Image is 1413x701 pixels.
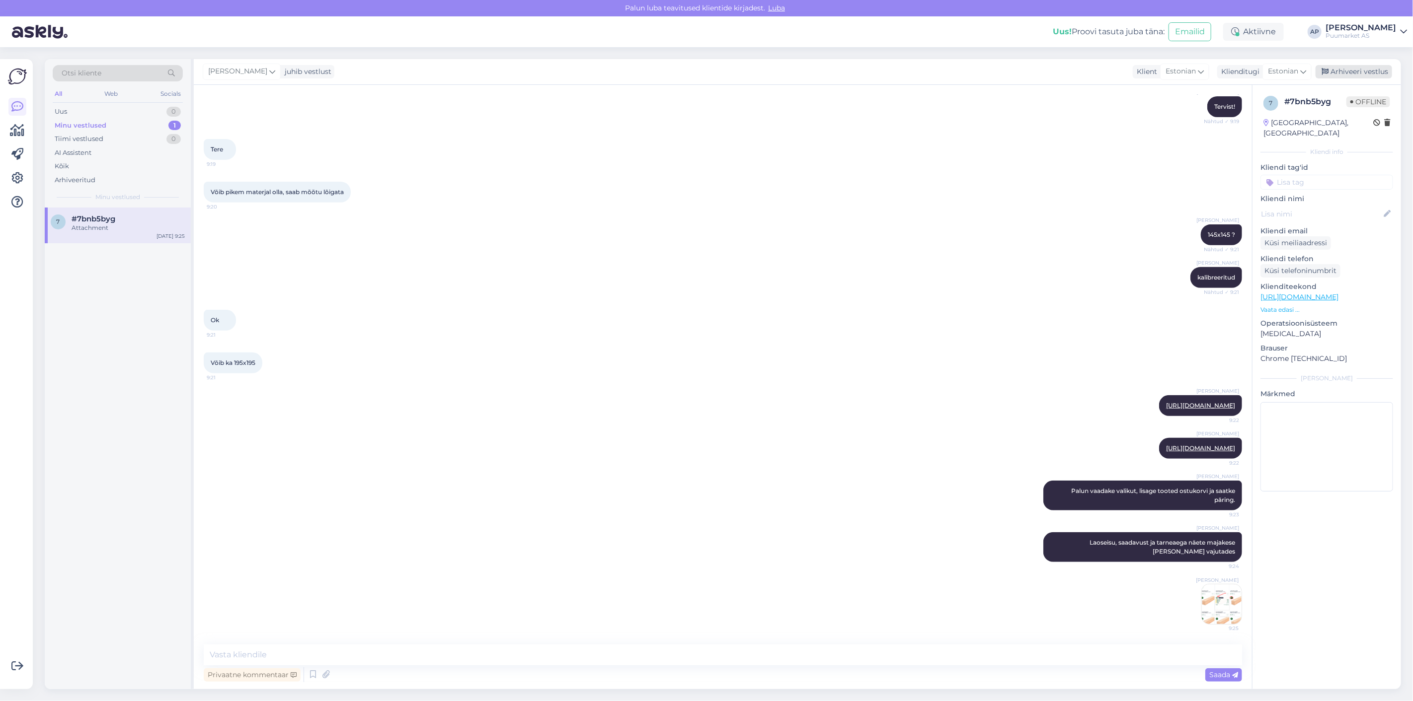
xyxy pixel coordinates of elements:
div: Socials [158,87,183,100]
span: Tere [211,145,223,153]
div: Küsi meiliaadressi [1260,236,1331,250]
span: 7 [1269,99,1273,107]
div: [DATE] 9:25 [157,232,185,240]
span: [PERSON_NAME] [1196,387,1239,395]
span: kalibreeritud [1197,274,1235,281]
div: Minu vestlused [55,121,106,131]
span: Laoseisu, saadavust ja tarneaega näete majakese [PERSON_NAME] vajutades [1090,539,1237,555]
div: # 7bnb5byg [1284,96,1346,108]
div: Tiimi vestlused [55,134,103,144]
div: AP [1308,25,1322,39]
span: 9:22 [1202,417,1239,424]
span: Estonian [1268,66,1298,77]
span: Võib ka 195x195 [211,359,255,366]
span: Offline [1346,96,1390,107]
div: 0 [166,107,181,117]
div: Kliendi info [1260,147,1393,156]
div: Puumarket AS [1326,32,1396,40]
div: AI Assistent [55,148,91,158]
div: 0 [166,134,181,144]
span: Nähtud ✓ 9:19 [1202,118,1239,125]
span: Nähtud ✓ 9:21 [1202,288,1239,296]
span: Saada [1209,670,1238,679]
p: Märkmed [1260,389,1393,399]
div: Proovi tasuta juba täna: [1053,26,1165,38]
div: [PERSON_NAME] [1260,374,1393,383]
span: Ok [211,316,219,324]
span: #7bnb5byg [72,214,115,223]
div: Kõik [55,161,69,171]
p: Chrome [TECHNICAL_ID] [1260,353,1393,364]
p: Klienditeekond [1260,281,1393,292]
span: 7 [57,218,60,225]
input: Lisa tag [1260,175,1393,190]
span: Otsi kliente [62,68,101,78]
span: 9:25 [1201,625,1239,632]
span: [PERSON_NAME] [1196,430,1239,437]
span: [PERSON_NAME] [208,66,267,77]
div: Web [103,87,120,100]
div: Privaatne kommentaar [204,668,301,682]
p: Kliendi email [1260,226,1393,236]
div: Aktiivne [1223,23,1284,41]
div: 1 [168,121,181,131]
span: 9:19 [207,160,244,168]
img: Attachment [1202,584,1242,624]
div: [PERSON_NAME] [1326,24,1396,32]
span: Minu vestlused [95,193,140,202]
div: Uus [55,107,67,117]
span: [PERSON_NAME] [1196,576,1239,584]
button: Emailid [1169,22,1211,41]
p: Vaata edasi ... [1260,305,1393,314]
span: 9:21 [207,331,244,339]
input: Lisa nimi [1261,209,1382,219]
span: 9:22 [1202,459,1239,467]
span: 9:23 [1202,511,1239,518]
span: Palun vaadake valikut, lisage tooted ostukorvi ja saatke päring. [1071,487,1237,503]
img: Askly Logo [8,67,27,86]
span: [PERSON_NAME] [1196,524,1239,532]
div: Klient [1133,67,1157,77]
div: Klienditugi [1217,67,1259,77]
p: [MEDICAL_DATA] [1260,329,1393,339]
span: [PERSON_NAME] [1196,259,1239,267]
p: Kliendi tag'id [1260,162,1393,173]
div: Arhiveeritud [55,175,95,185]
div: juhib vestlust [281,67,331,77]
a: [PERSON_NAME]Puumarket AS [1326,24,1407,40]
span: 145x145 ? [1208,231,1235,238]
span: Võib pikem materjal olla, saab mõõtu lõigata [211,188,344,196]
span: Estonian [1166,66,1196,77]
p: Operatsioonisüsteem [1260,318,1393,329]
span: [PERSON_NAME] [1196,216,1239,224]
span: [PERSON_NAME] [1196,473,1239,480]
span: Nähtud ✓ 9:21 [1202,246,1239,253]
p: Kliendi nimi [1260,194,1393,204]
div: Küsi telefoninumbrit [1260,264,1340,278]
a: [URL][DOMAIN_NAME] [1166,402,1235,409]
span: 9:20 [207,203,244,210]
span: Tervist! [1214,103,1235,110]
span: Luba [765,3,788,12]
div: [GEOGRAPHIC_DATA], [GEOGRAPHIC_DATA] [1263,118,1373,139]
b: Uus! [1053,27,1072,36]
a: [URL][DOMAIN_NAME] [1166,444,1235,452]
div: Arhiveeri vestlus [1316,65,1392,78]
span: 9:21 [207,374,244,381]
p: Brauser [1260,343,1393,353]
a: [URL][DOMAIN_NAME] [1260,292,1338,301]
span: 9:24 [1202,562,1239,570]
p: Kliendi telefon [1260,254,1393,264]
div: Attachment [72,223,185,232]
div: All [53,87,64,100]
